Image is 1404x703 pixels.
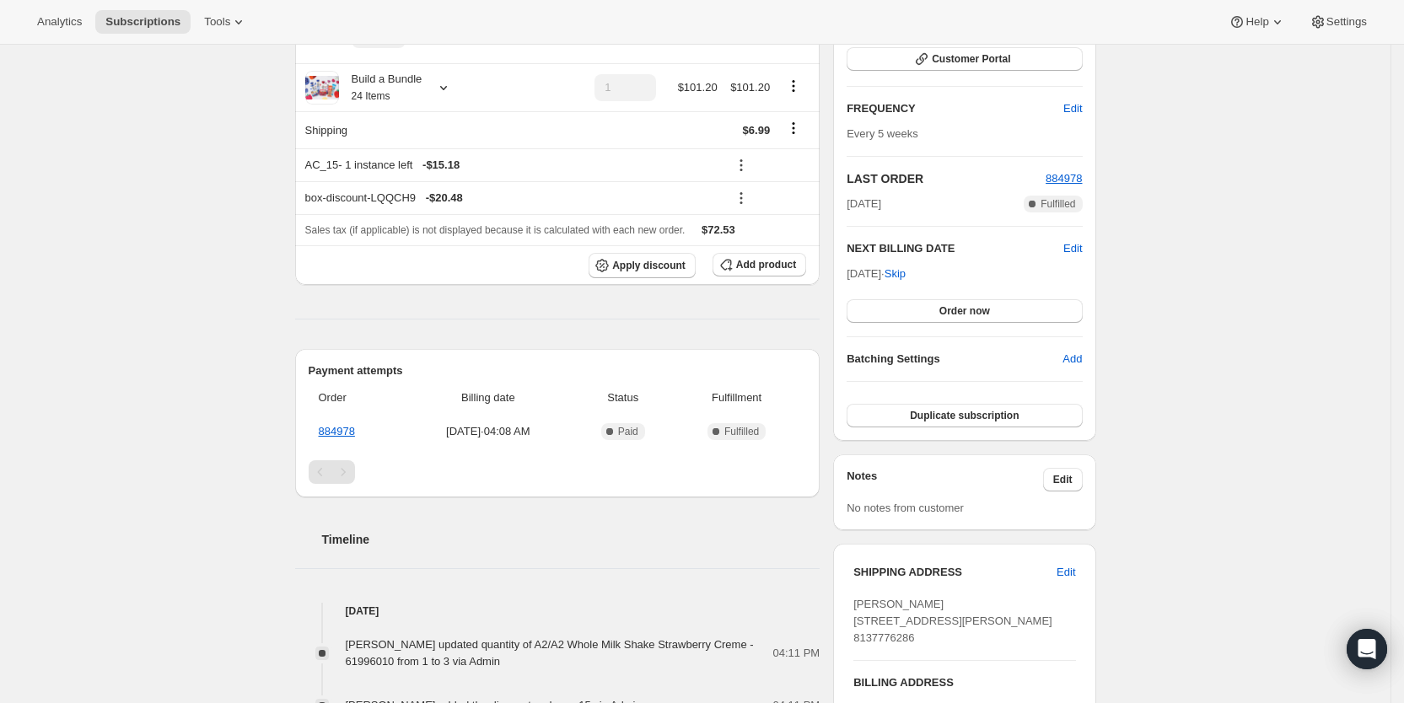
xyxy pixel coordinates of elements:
[847,404,1082,427] button: Duplicate subscription
[702,223,735,236] span: $72.53
[309,460,807,484] nav: Pagination
[204,15,230,29] span: Tools
[578,389,667,406] span: Status
[730,81,770,94] span: $101.20
[847,351,1062,368] h6: Batching Settings
[780,119,807,137] button: Shipping actions
[295,603,820,620] h4: [DATE]
[426,190,463,207] span: - $20.48
[677,389,796,406] span: Fulfillment
[346,638,754,668] span: [PERSON_NAME] updated quantity of A2/A2 Whole Milk Shake Strawberry Creme - 61996010 from 1 to 3 ...
[1218,10,1295,34] button: Help
[612,259,686,272] span: Apply discount
[853,674,1075,691] h3: BILLING ADDRESS
[939,304,990,318] span: Order now
[422,157,460,174] span: - $15.18
[322,531,820,548] h2: Timeline
[1347,629,1387,669] div: Open Intercom Messenger
[932,52,1010,66] span: Customer Portal
[847,127,918,140] span: Every 5 weeks
[1063,100,1082,117] span: Edit
[339,71,422,105] div: Build a Bundle
[618,425,638,438] span: Paid
[773,645,820,662] span: 04:11 PM
[847,240,1063,257] h2: NEXT BILLING DATE
[1053,473,1073,486] span: Edit
[847,170,1046,187] h2: LAST ORDER
[1052,346,1092,373] button: Add
[847,299,1082,323] button: Order now
[1299,10,1377,34] button: Settings
[847,267,906,280] span: [DATE] ·
[1043,468,1083,491] button: Edit
[847,100,1063,117] h2: FREQUENCY
[309,379,403,416] th: Order
[847,47,1082,71] button: Customer Portal
[105,15,180,29] span: Subscriptions
[736,258,796,271] span: Add product
[780,77,807,95] button: Product actions
[1057,564,1075,581] span: Edit
[305,157,718,174] div: AC_15 - 1 instance left
[1063,240,1082,257] button: Edit
[319,425,355,437] a: 884978
[27,10,92,34] button: Analytics
[874,260,916,287] button: Skip
[305,224,686,236] span: Sales tax (if applicable) is not displayed because it is calculated with each new order.
[713,253,806,276] button: Add product
[37,15,82,29] span: Analytics
[885,266,906,282] span: Skip
[1326,15,1367,29] span: Settings
[295,111,586,148] th: Shipping
[853,564,1057,581] h3: SHIPPING ADDRESS
[853,598,1052,644] span: [PERSON_NAME] [STREET_ADDRESS][PERSON_NAME] 8137776286
[305,190,718,207] div: box-discount-LQQCH9
[1062,351,1082,368] span: Add
[847,502,964,514] span: No notes from customer
[678,81,718,94] span: $101.20
[407,423,568,440] span: [DATE] · 04:08 AM
[910,409,1019,422] span: Duplicate subscription
[1046,559,1085,586] button: Edit
[95,10,191,34] button: Subscriptions
[309,362,807,379] h2: Payment attempts
[194,10,257,34] button: Tools
[743,124,771,137] span: $6.99
[1046,170,1082,187] button: 884978
[1041,197,1075,211] span: Fulfilled
[724,425,759,438] span: Fulfilled
[352,90,390,102] small: 24 Items
[589,253,696,278] button: Apply discount
[1245,15,1268,29] span: Help
[1053,95,1092,122] button: Edit
[847,468,1043,491] h3: Notes
[1046,172,1082,185] a: 884978
[407,389,568,406] span: Billing date
[847,196,881,212] span: [DATE]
